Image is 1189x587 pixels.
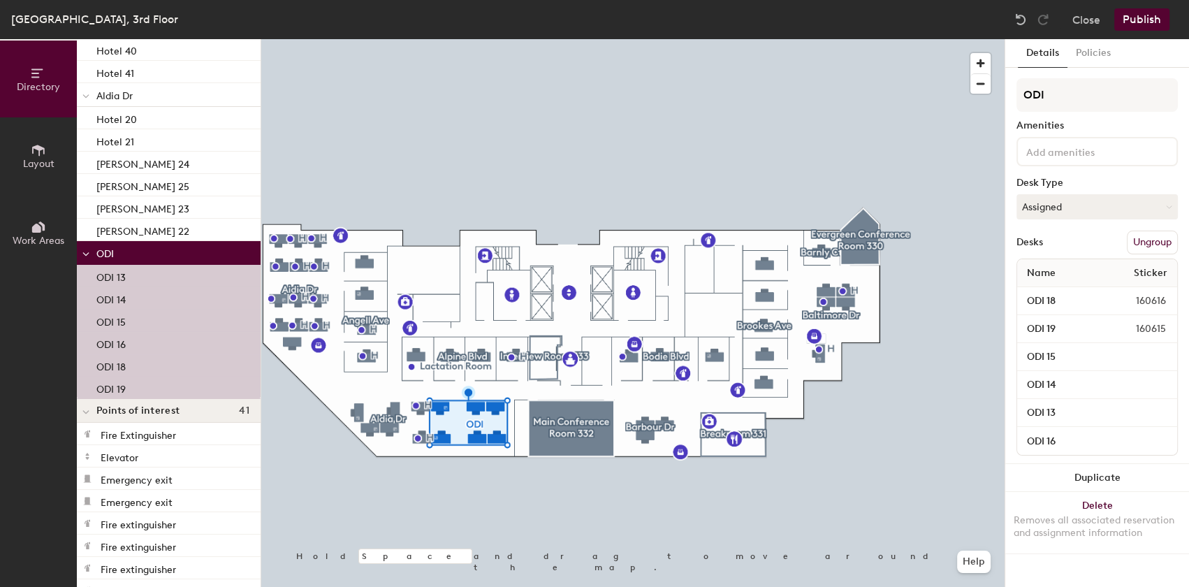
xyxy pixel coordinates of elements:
[1016,177,1178,189] div: Desk Type
[101,515,176,531] p: Fire extinguisher
[13,235,64,247] span: Work Areas
[96,154,189,171] p: [PERSON_NAME] 24
[96,290,126,306] p: ODI 14
[1016,194,1178,219] button: Assigned
[96,90,133,102] span: Aldia Dr
[101,426,176,442] p: Fire Extinguisher
[1020,347,1174,367] input: Unnamed desk
[1018,39,1067,68] button: Details
[1067,39,1119,68] button: Policies
[96,64,134,80] p: Hotel 41
[1020,319,1102,339] input: Unnamed desk
[1020,291,1102,311] input: Unnamed desk
[1014,13,1028,27] img: Undo
[239,405,249,416] span: 41
[1127,261,1174,286] span: Sticker
[1072,8,1100,31] button: Close
[96,199,189,215] p: [PERSON_NAME] 23
[1020,375,1174,395] input: Unnamed desk
[101,448,138,464] p: Elevator
[1020,403,1174,423] input: Unnamed desk
[96,110,137,126] p: Hotel 20
[96,335,126,351] p: ODI 16
[96,41,137,57] p: Hotel 40
[101,493,173,509] p: Emergency exit
[101,470,173,486] p: Emergency exit
[957,551,991,573] button: Help
[96,222,189,238] p: [PERSON_NAME] 22
[96,268,126,284] p: ODI 13
[1023,143,1149,159] input: Add amenities
[96,177,189,193] p: [PERSON_NAME] 25
[1020,261,1063,286] span: Name
[1016,120,1178,131] div: Amenities
[1102,321,1174,337] span: 160615
[101,560,176,576] p: Fire extinguisher
[1127,231,1178,254] button: Ungroup
[96,132,134,148] p: Hotel 21
[23,158,54,170] span: Layout
[1020,431,1174,451] input: Unnamed desk
[96,312,126,328] p: ODI 15
[101,537,176,553] p: Fire extinguisher
[1005,492,1189,553] button: DeleteRemoves all associated reservation and assignment information
[1102,293,1174,309] span: 160616
[1114,8,1169,31] button: Publish
[1005,464,1189,492] button: Duplicate
[96,379,126,396] p: ODI 19
[96,248,114,260] span: ODI
[96,405,180,416] span: Points of interest
[11,10,178,28] div: [GEOGRAPHIC_DATA], 3rd Floor
[17,81,60,93] span: Directory
[96,357,126,373] p: ODI 18
[1014,514,1181,539] div: Removes all associated reservation and assignment information
[1016,237,1043,248] div: Desks
[1036,13,1050,27] img: Redo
